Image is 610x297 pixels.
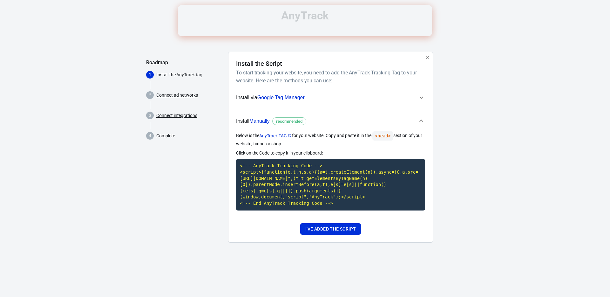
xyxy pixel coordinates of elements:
button: I've added the script [300,223,361,235]
a: Connect ad networks [156,92,198,99]
button: Install viaGoogle Tag Manager [236,90,425,106]
text: 4 [149,134,151,138]
iframe: Intercom live chat banner [178,5,432,36]
text: 1 [149,73,151,77]
span: Google Tag Manager [257,95,305,100]
span: Install via [236,93,305,102]
h5: Roadmap [146,59,223,66]
div: AnyTrack [146,10,464,21]
iframe: Intercom live chat [588,266,604,281]
button: InstallManuallyrecommended [236,111,425,132]
span: Install [236,117,306,125]
h6: To start tracking your website, you need to add the AnyTrack Tracking Tag to your website. Here a... [236,69,423,85]
code: <head> [372,131,393,141]
p: Install the AnyTrack tag [156,72,223,78]
a: Complete [156,133,175,139]
text: 3 [149,113,151,118]
text: 2 [149,93,151,97]
p: Click on the Code to copy it in your clipboard: [236,150,425,156]
a: Connect integrations [156,112,197,119]
span: recommended [274,118,305,125]
p: Below is the for your website. Copy and paste it in the section of your website, funnel or shop. [236,131,425,147]
h4: Install the Script [236,60,282,67]
a: AnyTrack TAG [259,133,292,139]
span: Manually [249,118,270,124]
code: Click to copy [236,159,425,210]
